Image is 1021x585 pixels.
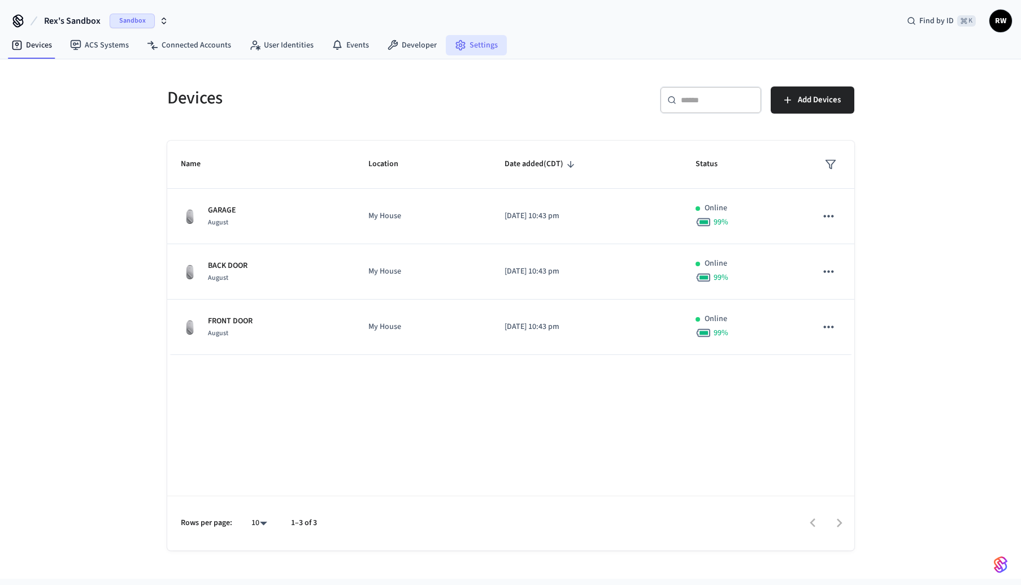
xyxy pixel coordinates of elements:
[368,321,477,333] p: My House
[181,517,232,529] p: Rows per page:
[771,86,854,114] button: Add Devices
[246,515,273,531] div: 10
[368,210,477,222] p: My House
[446,35,507,55] a: Settings
[138,35,240,55] a: Connected Accounts
[167,86,504,110] h5: Devices
[898,11,985,31] div: Find by ID⌘ K
[2,35,61,55] a: Devices
[957,15,976,27] span: ⌘ K
[990,11,1011,31] span: RW
[505,266,668,278] p: [DATE] 10:43 pm
[240,35,323,55] a: User Identities
[208,218,228,227] span: August
[208,273,228,283] span: August
[505,155,578,173] span: Date added(CDT)
[505,210,668,222] p: [DATE] 10:43 pm
[714,216,728,228] span: 99 %
[368,266,477,278] p: My House
[994,556,1007,574] img: SeamLogoGradient.69752ec5.svg
[798,93,841,107] span: Add Devices
[61,35,138,55] a: ACS Systems
[919,15,954,27] span: Find by ID
[705,202,727,214] p: Online
[696,155,732,173] span: Status
[378,35,446,55] a: Developer
[989,10,1012,32] button: RW
[323,35,378,55] a: Events
[208,260,247,272] p: BACK DOOR
[705,258,727,270] p: Online
[208,315,253,327] p: FRONT DOOR
[714,272,728,283] span: 99 %
[208,205,236,216] p: GARAGE
[181,207,199,226] img: August Wifi Smart Lock 3rd Gen, Silver, Front
[110,14,155,28] span: Sandbox
[505,321,668,333] p: [DATE] 10:43 pm
[368,155,413,173] span: Location
[181,318,199,336] img: August Wifi Smart Lock 3rd Gen, Silver, Front
[291,517,317,529] p: 1–3 of 3
[167,141,854,355] table: sticky table
[208,328,228,338] span: August
[705,313,727,325] p: Online
[714,327,728,339] span: 99 %
[181,263,199,281] img: August Wifi Smart Lock 3rd Gen, Silver, Front
[181,155,215,173] span: Name
[44,14,101,28] span: Rex's Sandbox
